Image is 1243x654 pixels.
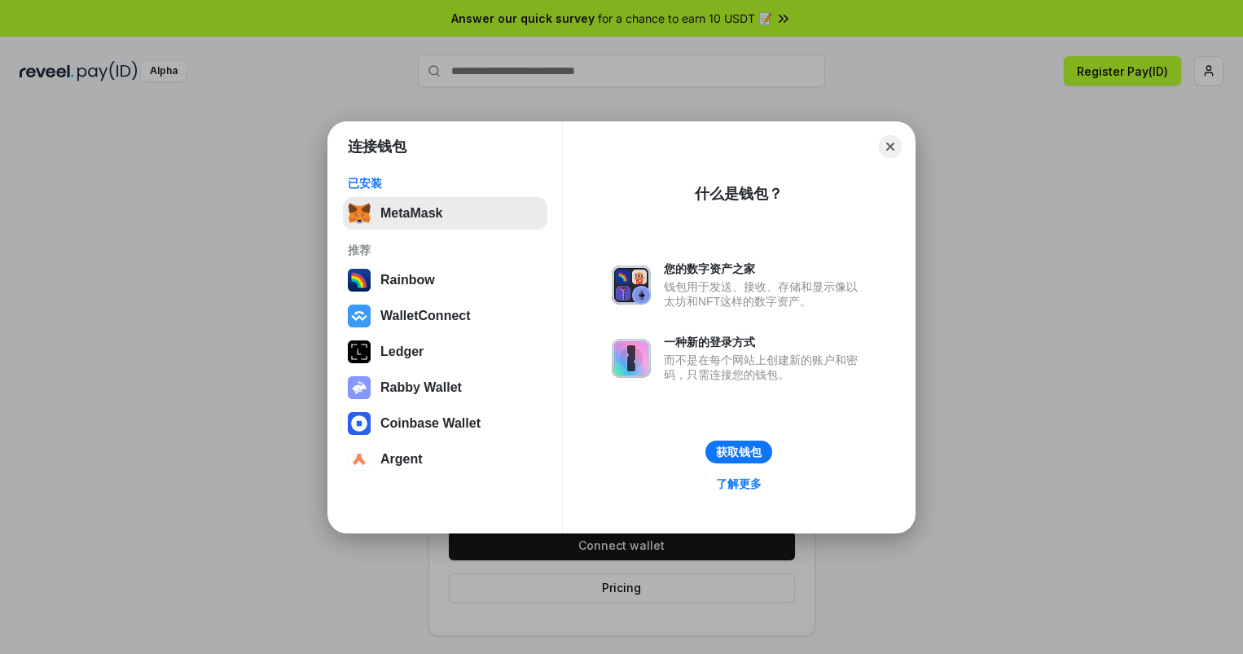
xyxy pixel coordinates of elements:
div: 什么是钱包？ [695,184,783,204]
img: svg+xml,%3Csvg%20xmlns%3D%22http%3A%2F%2Fwww.w3.org%2F2000%2Fsvg%22%20width%3D%2228%22%20height%3... [348,340,371,363]
img: svg+xml,%3Csvg%20width%3D%2228%22%20height%3D%2228%22%20viewBox%3D%220%200%2028%2028%22%20fill%3D... [348,412,371,435]
div: 了解更多 [716,476,762,491]
div: Ledger [380,345,424,359]
div: 您的数字资产之家 [664,261,866,276]
div: 而不是在每个网站上创建新的账户和密码，只需连接您的钱包。 [664,353,866,382]
div: Argent [380,452,423,467]
div: MetaMask [380,206,442,221]
a: 了解更多 [706,473,771,494]
button: Argent [343,443,547,476]
button: Rabby Wallet [343,371,547,404]
button: 获取钱包 [705,441,772,463]
button: MetaMask [343,197,547,230]
div: Coinbase Wallet [380,416,481,431]
button: Ledger [343,336,547,368]
img: svg+xml,%3Csvg%20xmlns%3D%22http%3A%2F%2Fwww.w3.org%2F2000%2Fsvg%22%20fill%3D%22none%22%20viewBox... [348,376,371,399]
div: 获取钱包 [716,445,762,459]
div: Rainbow [380,273,435,287]
div: 已安装 [348,176,542,191]
div: 钱包用于发送、接收、存储和显示像以太坊和NFT这样的数字资产。 [664,279,866,309]
button: WalletConnect [343,300,547,332]
img: svg+xml,%3Csvg%20xmlns%3D%22http%3A%2F%2Fwww.w3.org%2F2000%2Fsvg%22%20fill%3D%22none%22%20viewBox... [612,339,651,378]
h1: 连接钱包 [348,137,406,156]
img: svg+xml,%3Csvg%20fill%3D%22none%22%20height%3D%2233%22%20viewBox%3D%220%200%2035%2033%22%20width%... [348,202,371,225]
img: svg+xml,%3Csvg%20width%3D%2228%22%20height%3D%2228%22%20viewBox%3D%220%200%2028%2028%22%20fill%3D... [348,305,371,327]
img: svg+xml,%3Csvg%20xmlns%3D%22http%3A%2F%2Fwww.w3.org%2F2000%2Fsvg%22%20fill%3D%22none%22%20viewBox... [612,266,651,305]
button: Rainbow [343,264,547,296]
button: Close [879,135,902,158]
div: 推荐 [348,243,542,257]
div: WalletConnect [380,309,471,323]
button: Coinbase Wallet [343,407,547,440]
div: 一种新的登录方式 [664,335,866,349]
img: svg+xml,%3Csvg%20width%3D%22120%22%20height%3D%22120%22%20viewBox%3D%220%200%20120%20120%22%20fil... [348,269,371,292]
img: svg+xml,%3Csvg%20width%3D%2228%22%20height%3D%2228%22%20viewBox%3D%220%200%2028%2028%22%20fill%3D... [348,448,371,471]
div: Rabby Wallet [380,380,462,395]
